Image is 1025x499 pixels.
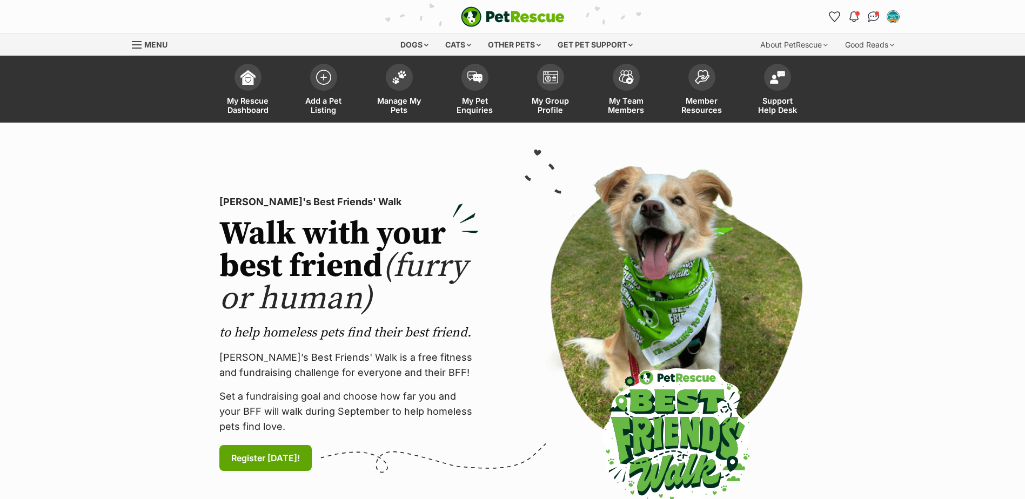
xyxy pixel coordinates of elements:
[513,58,588,123] a: My Group Profile
[480,34,548,56] div: Other pets
[838,34,902,56] div: Good Reads
[210,58,286,123] a: My Rescue Dashboard
[219,246,467,319] span: (furry or human)
[144,40,168,49] span: Menu
[316,70,331,85] img: add-pet-listing-icon-0afa8454b4691262ce3f59096e99ab1cd57d4a30225e0717b998d2c9b9846f56.svg
[219,218,479,315] h2: Walk with your best friend
[664,58,740,123] a: Member Resources
[219,389,479,434] p: Set a fundraising goal and choose how far you and your BFF will walk during September to help hom...
[451,96,499,114] span: My Pet Enquiries
[868,11,879,22] img: chat-41dd97257d64d25036548639549fe6c8038ab92f7586957e7f3b1b290dea8141.svg
[826,8,902,25] ul: Account quick links
[550,34,640,56] div: Get pet support
[132,34,175,53] a: Menu
[461,6,565,27] a: PetRescue
[826,8,843,25] a: Favourites
[438,34,479,56] div: Cats
[753,96,802,114] span: Support Help Desk
[219,324,479,341] p: to help homeless pets find their best friend.
[846,8,863,25] button: Notifications
[437,58,513,123] a: My Pet Enquiries
[543,71,558,84] img: group-profile-icon-3fa3cf56718a62981997c0bc7e787c4b2cf8bcc04b72c1350f741eb67cf2f40e.svg
[694,70,709,84] img: member-resources-icon-8e73f808a243e03378d46382f2149f9095a855e16c252ad45f914b54edf8863c.svg
[375,96,424,114] span: Manage My Pets
[299,96,348,114] span: Add a Pet Listing
[393,34,436,56] div: Dogs
[770,71,785,84] img: help-desk-icon-fdf02630f3aa405de69fd3d07c3f3aa587a6932b1a1747fa1d2bba05be0121f9.svg
[224,96,272,114] span: My Rescue Dashboard
[588,58,664,123] a: My Team Members
[849,11,858,22] img: notifications-46538b983faf8c2785f20acdc204bb7945ddae34d4c08c2a6579f10ce5e182be.svg
[286,58,361,123] a: Add a Pet Listing
[467,71,483,83] img: pet-enquiries-icon-7e3ad2cf08bfb03b45e93fb7055b45f3efa6380592205ae92323e6603595dc1f.svg
[619,70,634,84] img: team-members-icon-5396bd8760b3fe7c0b43da4ab00e1e3bb1a5d9ba89233759b79545d2d3fc5d0d.svg
[461,6,565,27] img: logo-e224e6f780fb5917bec1dbf3a21bbac754714ae5b6737aabdf751b685950b380.svg
[240,70,256,85] img: dashboard-icon-eb2f2d2d3e046f16d808141f083e7271f6b2e854fb5c12c21221c1fb7104beca.svg
[678,96,726,114] span: Member Resources
[231,451,300,464] span: Register [DATE]!
[865,8,882,25] a: Conversations
[361,58,437,123] a: Manage My Pets
[219,445,312,471] a: Register [DATE]!
[740,58,815,123] a: Support Help Desk
[888,11,899,22] img: Tameka Saville profile pic
[526,96,575,114] span: My Group Profile
[219,194,479,210] p: [PERSON_NAME]'s Best Friends' Walk
[753,34,835,56] div: About PetRescue
[602,96,651,114] span: My Team Members
[219,350,479,380] p: [PERSON_NAME]’s Best Friends' Walk is a free fitness and fundraising challenge for everyone and t...
[392,70,407,84] img: manage-my-pets-icon-02211641906a0b7f246fdf0571729dbe1e7629f14944591b6c1af311fb30b64b.svg
[885,8,902,25] button: My account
